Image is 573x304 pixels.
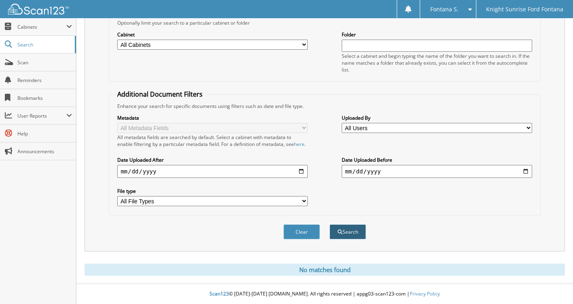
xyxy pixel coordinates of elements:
span: Announcements [17,148,72,155]
span: Fontana S. [430,7,459,12]
legend: Additional Document Filters [113,90,207,99]
label: Cabinet [117,31,307,38]
a: Privacy Policy [410,290,440,297]
label: File type [117,188,307,194]
button: Search [330,224,366,239]
span: Reminders [17,77,72,84]
label: Date Uploaded After [117,156,307,163]
div: All metadata fields are searched by default. Select a cabinet with metadata to enable filtering b... [117,134,307,148]
label: Metadata [117,114,307,121]
label: Folder [342,31,532,38]
input: start [117,165,307,178]
iframe: Chat Widget [533,265,573,304]
input: end [342,165,532,178]
div: Enhance your search for specific documents using filters such as date and file type. [113,103,536,110]
div: Select a cabinet and begin typing the name of the folder you want to search in. If the name match... [342,53,532,73]
div: © [DATE]-[DATE] [DOMAIN_NAME]. All rights reserved | appg03-scan123-com | [76,284,573,304]
span: Scan123 [209,290,229,297]
label: Uploaded By [342,114,532,121]
div: Optionally limit your search to a particular cabinet or folder [113,19,536,26]
div: No matches found [85,264,565,276]
span: Scan [17,59,72,66]
label: Date Uploaded Before [342,156,532,163]
span: User Reports [17,112,66,119]
a: here [294,141,304,148]
span: Knight Sunrise Ford Fontana [486,7,563,12]
span: Help [17,130,72,137]
span: Search [17,41,71,48]
span: Bookmarks [17,95,72,101]
button: Clear [283,224,320,239]
span: Cabinets [17,23,66,30]
img: scan123-logo-white.svg [8,4,69,15]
